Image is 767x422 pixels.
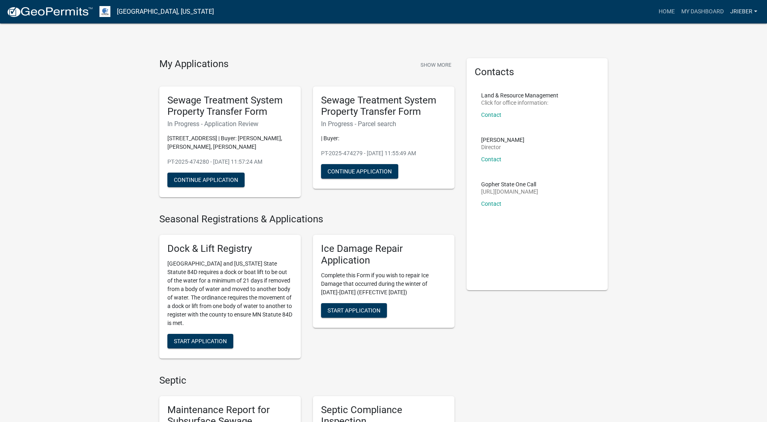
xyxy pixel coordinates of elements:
button: Continue Application [321,164,398,179]
p: Land & Resource Management [481,93,558,98]
p: [GEOGRAPHIC_DATA] and [US_STATE] State Statute 84D requires a dock or boat lift to be out of the ... [167,260,293,327]
h4: Septic [159,375,454,386]
button: Start Application [321,303,387,318]
a: Contact [481,156,501,162]
a: Contact [481,200,501,207]
span: Start Application [328,307,380,313]
p: Gopher State One Call [481,181,538,187]
a: My Dashboard [678,4,727,19]
h6: In Progress - Application Review [167,120,293,128]
a: Home [655,4,678,19]
button: Start Application [167,334,233,348]
h6: In Progress - Parcel search [321,120,446,128]
h5: Contacts [475,66,600,78]
p: [STREET_ADDRESS] | Buyer: [PERSON_NAME], [PERSON_NAME], [PERSON_NAME] [167,134,293,151]
a: [GEOGRAPHIC_DATA], [US_STATE] [117,5,214,19]
p: Complete this Form if you wish to repair Ice Damage that occurred during the winter of [DATE]-[DA... [321,271,446,297]
p: [URL][DOMAIN_NAME] [481,189,538,194]
p: Click for office information: [481,100,558,105]
p: Director [481,144,524,150]
h4: Seasonal Registrations & Applications [159,213,454,225]
button: Continue Application [167,173,245,187]
img: Otter Tail County, Minnesota [99,6,110,17]
h5: Sewage Treatment System Property Transfer Form [167,95,293,118]
p: | Buyer: [321,134,446,143]
h4: My Applications [159,58,228,70]
button: Show More [417,58,454,72]
span: Start Application [174,338,227,344]
h5: Sewage Treatment System Property Transfer Form [321,95,446,118]
p: PT-2025-474279 - [DATE] 11:55:49 AM [321,149,446,158]
a: Contact [481,112,501,118]
p: PT-2025-474280 - [DATE] 11:57:24 AM [167,158,293,166]
h5: Dock & Lift Registry [167,243,293,255]
p: [PERSON_NAME] [481,137,524,143]
h5: Ice Damage Repair Application [321,243,446,266]
a: Jrieber [727,4,761,19]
